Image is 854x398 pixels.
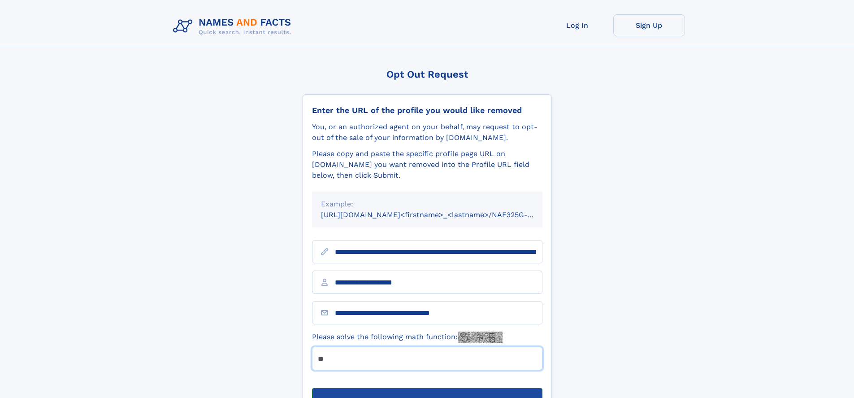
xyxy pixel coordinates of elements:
img: Logo Names and Facts [169,14,299,39]
div: Enter the URL of the profile you would like removed [312,105,542,115]
small: [URL][DOMAIN_NAME]<firstname>_<lastname>/NAF325G-xxxxxxxx [321,210,559,219]
div: You, or an authorized agent on your behalf, may request to opt-out of the sale of your informatio... [312,122,542,143]
a: Sign Up [613,14,685,36]
label: Please solve the following math function: [312,332,503,343]
div: Please copy and paste the specific profile page URL on [DOMAIN_NAME] you want removed into the Pr... [312,149,542,181]
a: Log In [542,14,613,36]
div: Opt Out Request [303,69,552,80]
div: Example: [321,199,533,210]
